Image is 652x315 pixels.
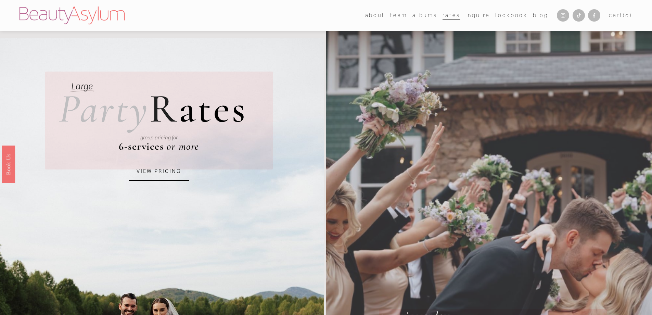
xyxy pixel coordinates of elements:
[20,7,125,24] img: Beauty Asylum | Bridal Hair &amp; Makeup Charlotte &amp; Atlanta
[71,81,93,92] em: Large
[2,146,15,183] a: Book Us
[573,9,585,22] a: TikTok
[129,162,189,181] a: VIEW PRICING
[443,10,460,20] a: Rates
[495,10,527,20] a: Lookbook
[59,89,247,129] h2: ates
[149,84,179,133] span: R
[412,10,437,20] a: albums
[557,9,569,22] a: Instagram
[140,135,178,141] em: group pricing for
[533,10,549,20] a: Blog
[59,84,149,133] em: Party
[465,10,490,20] a: Inquire
[365,11,385,20] span: about
[623,12,632,18] span: ( )
[609,11,632,20] a: 0 items in cart
[365,10,385,20] a: folder dropdown
[625,12,630,18] span: 0
[390,11,407,20] span: team
[588,9,600,22] a: Facebook
[390,10,407,20] a: folder dropdown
